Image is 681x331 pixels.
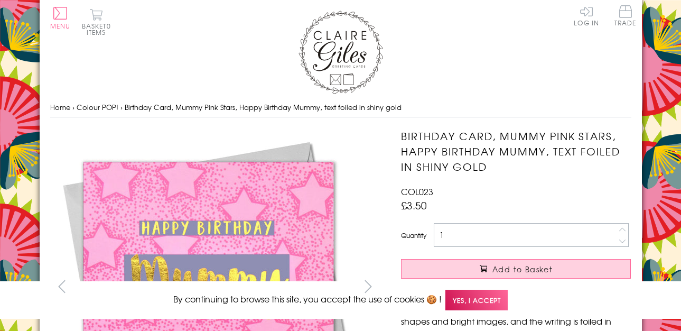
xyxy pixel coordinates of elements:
[125,102,402,112] span: Birthday Card, Mummy Pink Stars, Happy Birthday Mummy, text foiled in shiny gold
[401,198,427,213] span: £3.50
[82,8,111,35] button: Basket0 items
[120,102,123,112] span: ›
[401,128,631,174] h1: Birthday Card, Mummy Pink Stars, Happy Birthday Mummy, text foiled in shiny gold
[50,274,74,298] button: prev
[614,5,637,28] a: Trade
[87,21,111,37] span: 0 items
[50,21,71,31] span: Menu
[50,97,631,118] nav: breadcrumbs
[50,102,70,112] a: Home
[492,264,553,274] span: Add to Basket
[401,231,426,240] label: Quantity
[50,7,71,29] button: Menu
[298,11,383,94] img: Claire Giles Greetings Cards
[445,290,508,310] span: Yes, I accept
[574,5,599,26] a: Log In
[77,102,118,112] a: Colour POP!
[356,274,380,298] button: next
[401,259,631,279] button: Add to Basket
[401,185,433,198] span: COL023
[614,5,637,26] span: Trade
[72,102,74,112] span: ›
